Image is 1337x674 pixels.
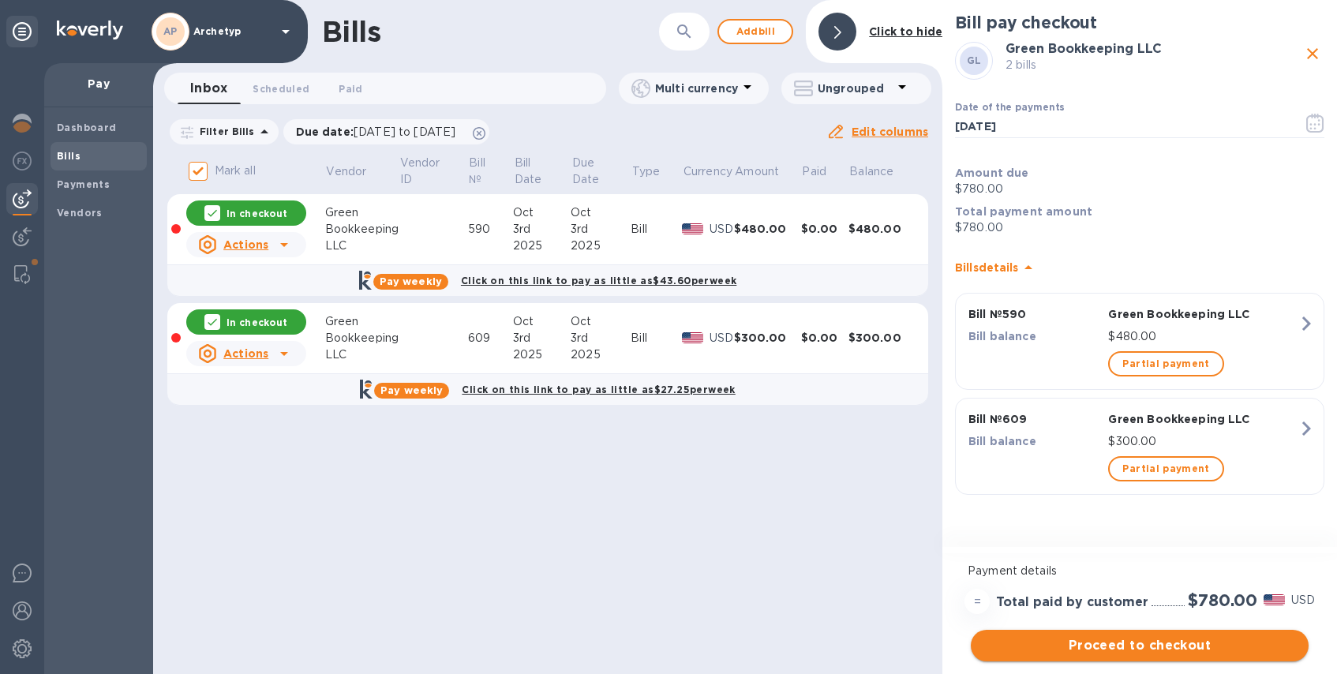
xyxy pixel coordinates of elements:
div: 3rd [513,221,571,238]
div: $480.00 [734,221,801,237]
h3: Total paid by customer [996,595,1148,610]
p: Balance [849,163,893,180]
span: Inbox [190,77,227,99]
div: 3rd [513,330,571,346]
p: 2 bills [1006,57,1301,73]
div: $480.00 [848,221,916,237]
label: Date of the payments [955,103,1064,113]
span: Type [632,163,681,180]
span: Scheduled [253,81,309,97]
p: Currency [683,163,732,180]
p: Vendor [326,163,366,180]
span: Due Date [572,155,630,188]
div: $300.00 [734,330,801,346]
b: Bills [57,150,81,162]
h2: $780.00 [1188,590,1257,610]
p: Multi currency [655,81,738,96]
p: Bill balance [968,433,1102,449]
button: close [1301,42,1324,66]
button: Addbill [717,19,793,44]
p: Bill № [469,155,491,188]
p: Archetyp [193,26,272,37]
div: $0.00 [801,330,848,346]
span: Vendor [326,163,387,180]
span: Vendor ID [400,155,466,188]
p: In checkout [227,207,287,220]
div: Bookkeeping [325,330,399,346]
b: Payments [57,178,110,190]
div: 2025 [571,346,631,363]
b: Pay weekly [380,384,443,396]
div: Billsdetails [955,242,1324,293]
div: 609 [468,330,513,346]
div: Oct [513,204,571,221]
div: Due date:[DATE] to [DATE] [283,119,490,144]
button: Proceed to checkout [971,630,1309,661]
span: [DATE] to [DATE] [354,125,455,138]
div: 3rd [571,221,631,238]
p: Vendor ID [400,155,446,188]
p: Bill № 609 [968,411,1102,427]
b: AP [163,25,178,37]
span: Partial payment [1122,459,1209,478]
p: $480.00 [1108,328,1298,345]
b: Total payment amount [955,205,1092,218]
div: 2025 [513,346,571,363]
div: Green [325,204,399,221]
u: Actions [223,238,268,251]
img: USD [682,223,703,234]
button: Partial payment [1108,351,1223,376]
span: Partial payment [1122,354,1209,373]
h1: Bills [322,15,380,48]
div: 2025 [513,238,571,254]
div: LLC [325,346,399,363]
img: USD [682,332,703,343]
p: Bill № 590 [968,306,1102,322]
h2: Bill pay checkout [955,13,1324,32]
p: Green Bookkeeping LLC [1108,411,1298,427]
button: Partial payment [1108,456,1223,481]
p: $780.00 [955,219,1324,236]
div: Oct [571,204,631,221]
div: Unpin categories [6,16,38,47]
img: Foreign exchange [13,152,32,170]
p: Ungrouped [818,81,893,96]
span: Add bill [732,22,779,41]
div: Oct [513,313,571,330]
span: Proceed to checkout [983,636,1296,655]
div: $0.00 [801,221,848,237]
div: 3rd [571,330,631,346]
p: Payment details [968,563,1312,579]
p: Due Date [572,155,609,188]
u: Actions [223,347,268,360]
p: Type [632,163,661,180]
b: Amount due [955,167,1029,179]
div: 590 [468,221,513,238]
img: USD [1264,594,1285,605]
p: USD [710,330,734,346]
b: Bill s details [955,261,1019,274]
div: Green [325,313,399,330]
p: Due date : [296,124,464,140]
p: $780.00 [955,181,1324,197]
b: Green Bookkeeping LLC [1006,41,1162,56]
b: Click on this link to pay as little as $43.60 per week [461,275,736,286]
p: Green Bookkeeping LLC [1108,306,1298,322]
button: Bill №609Green Bookkeeping LLCBill balance$300.00Partial payment [955,398,1324,495]
button: Bill №590Green Bookkeeping LLCBill balance$480.00Partial payment [955,293,1324,390]
img: Logo [57,21,123,39]
u: Edit columns [852,125,928,138]
span: Amount [735,163,800,180]
b: Click on this link to pay as little as $27.25 per week [462,384,735,395]
b: GL [967,54,982,66]
b: Pay weekly [380,275,442,287]
div: Oct [571,313,631,330]
div: = [964,589,990,614]
p: Bill Date [515,155,549,188]
div: $300.00 [848,330,916,346]
div: LLC [325,238,399,254]
p: USD [1291,592,1315,608]
p: Bill balance [968,328,1102,344]
p: Filter Bills [193,125,255,138]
